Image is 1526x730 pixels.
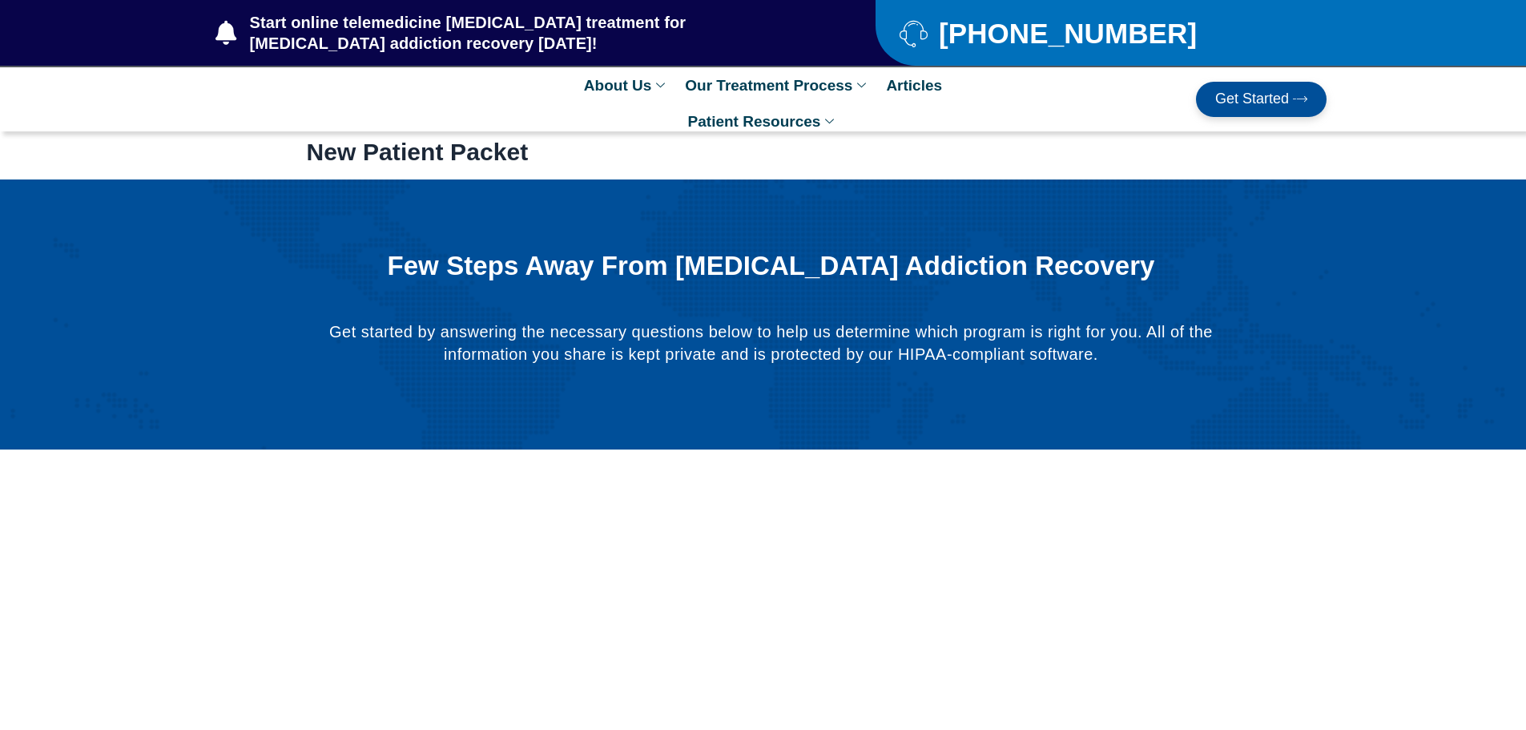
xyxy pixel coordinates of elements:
[328,321,1214,365] p: Get started by answering the necessary questions below to help us determine which program is righ...
[1215,91,1289,107] span: Get Started
[677,67,878,103] a: Our Treatment Process
[878,67,950,103] a: Articles
[900,19,1286,47] a: [PHONE_NUMBER]
[576,67,677,103] a: About Us
[935,23,1197,43] span: [PHONE_NUMBER]
[246,12,812,54] span: Start online telemedicine [MEDICAL_DATA] treatment for [MEDICAL_DATA] addiction recovery [DATE]!
[680,103,847,139] a: Patient Resources
[307,138,1220,167] h1: New Patient Packet
[1196,82,1327,117] a: Get Started
[215,12,811,54] a: Start online telemedicine [MEDICAL_DATA] treatment for [MEDICAL_DATA] addiction recovery [DATE]!
[368,252,1174,280] h1: Few Steps Away From [MEDICAL_DATA] Addiction Recovery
